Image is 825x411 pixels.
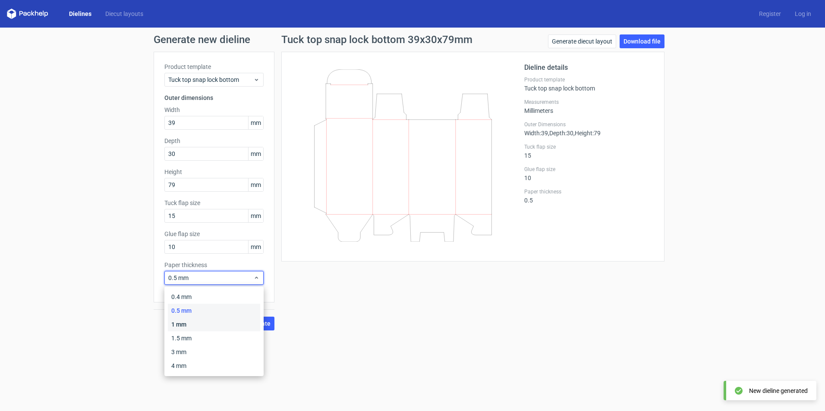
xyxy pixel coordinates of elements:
[524,166,654,173] label: Glue flap size
[524,62,654,73] h2: Dieline details
[788,9,818,18] a: Log in
[524,188,654,204] div: 0.5
[248,178,263,191] span: mm
[164,93,264,102] h3: Outer dimensions
[281,34,472,45] h1: Tuck top snap lock bottom 39x30x79mm
[164,62,264,71] label: Product template
[524,121,654,128] label: Outer Dimensions
[524,188,654,195] label: Paper thickness
[548,34,616,48] a: Generate diecut layout
[524,99,654,106] label: Measurements
[524,143,654,150] label: Tuck flap size
[749,386,808,395] div: New dieline generated
[168,290,260,304] div: 0.4 mm
[98,9,150,18] a: Diecut layouts
[524,76,654,92] div: Tuck top snap lock bottom
[248,240,263,253] span: mm
[164,230,264,238] label: Glue flap size
[524,130,548,137] span: Width : 39
[548,130,573,137] span: , Depth : 30
[168,75,253,84] span: Tuck top snap lock bottom
[248,116,263,129] span: mm
[752,9,788,18] a: Register
[168,359,260,373] div: 4 mm
[164,261,264,269] label: Paper thickness
[164,137,264,145] label: Depth
[168,331,260,345] div: 1.5 mm
[524,99,654,114] div: Millimeters
[164,106,264,114] label: Width
[168,304,260,318] div: 0.5 mm
[62,9,98,18] a: Dielines
[524,166,654,181] div: 10
[620,34,664,48] a: Download file
[248,147,263,160] span: mm
[168,274,253,282] span: 0.5 mm
[168,318,260,331] div: 1 mm
[524,76,654,83] label: Product template
[248,209,263,222] span: mm
[524,143,654,159] div: 15
[164,168,264,176] label: Height
[154,34,671,45] h1: Generate new dieline
[168,345,260,359] div: 3 mm
[164,199,264,207] label: Tuck flap size
[573,130,601,137] span: , Height : 79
